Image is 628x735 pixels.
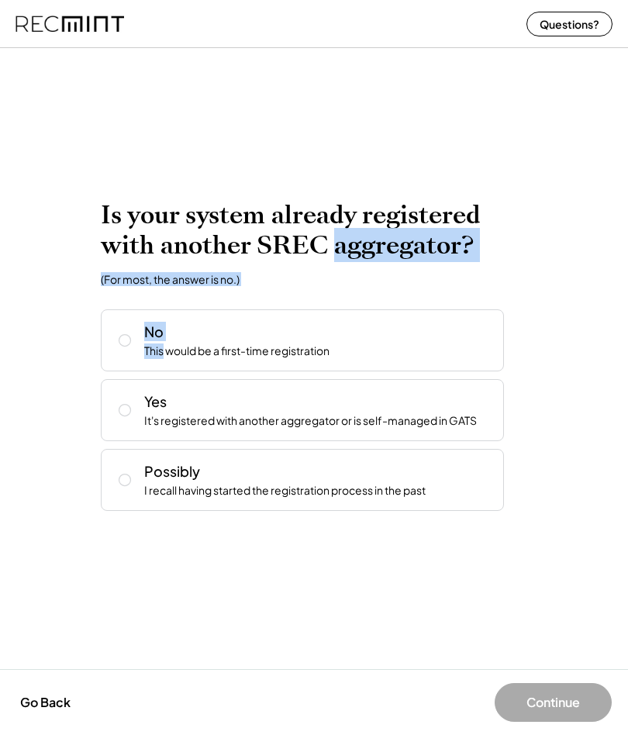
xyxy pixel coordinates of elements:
div: No [144,322,164,341]
div: (For most, the answer is no.) [101,272,240,286]
h2: Is your system already registered with another SREC aggregator? [101,200,527,261]
img: recmint-logotype%403x%20%281%29.jpeg [16,3,124,44]
button: Go Back [16,685,75,719]
div: I recall having started the registration process in the past [144,483,426,499]
button: Continue [495,683,612,722]
div: Yes [144,392,167,411]
div: Possibly [144,461,200,481]
div: This would be a first-time registration [144,343,330,359]
button: Questions? [526,12,612,36]
div: It's registered with another aggregator or is self-managed in GATS [144,413,477,429]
